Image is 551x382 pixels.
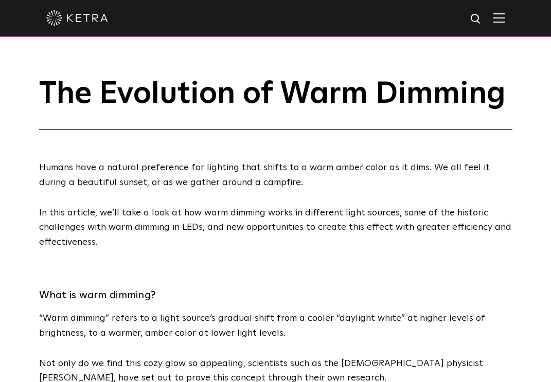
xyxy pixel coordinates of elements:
p: Humans have a natural preference for lighting that shifts to a warm amber color as it dims. We al... [39,160,512,190]
h3: What is warm dimming? [39,286,512,304]
span: In this article, we’ll take a look at how warm dimming works in different light sources, some of ... [39,208,511,247]
img: search icon [470,13,483,26]
img: ketra-logo-2019-white [46,10,108,26]
h1: The Evolution of Warm Dimming [39,77,512,130]
img: Hamburger%20Nav.svg [493,13,505,23]
p: “Warm dimming” refers to a light source’s gradual shift from a cooler “daylight white” at higher ... [39,311,512,341]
